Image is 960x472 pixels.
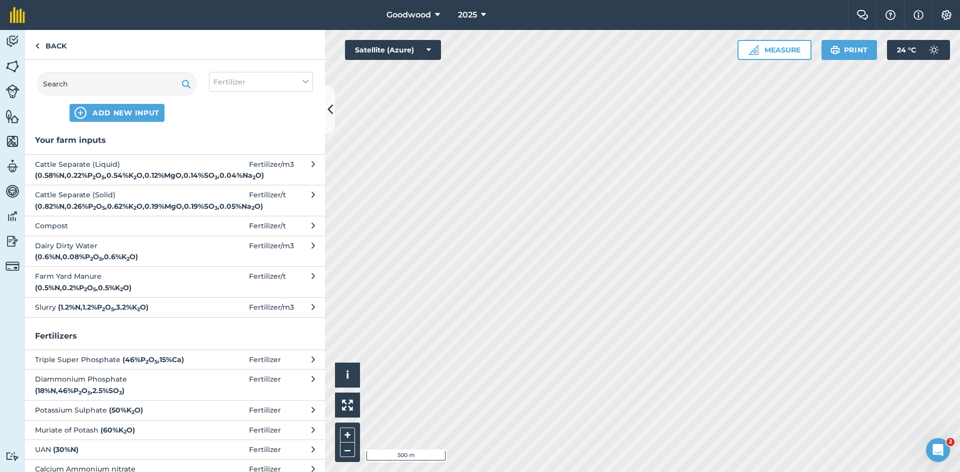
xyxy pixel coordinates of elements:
[93,205,96,211] sub: 2
[946,438,954,446] span: 2
[386,9,431,21] span: Goodwood
[252,174,255,181] sub: 2
[35,220,198,231] span: Compost
[25,400,325,420] button: Potassium Sulphate (50%K2O)Fertilizer
[101,174,104,181] sub: 5
[119,390,122,396] sub: 3
[249,189,286,212] span: Fertilizer / t
[25,154,325,185] button: Cattle Separate (Liquid) (0.58%N,0.22%P2O5,0.54%K2O,0.12%MgO,0.14%SO3,0.04%Na2O)Fertilizer/m3
[830,44,840,56] img: svg+xml;base64,PHN2ZyB4bWxucz0iaHR0cDovL3d3dy53My5vcmcvMjAwMC9zdmciIHdpZHRoPSIxOSIgaGVpZ2h0PSIyNC...
[35,425,198,436] span: Muriate of Potash
[5,234,19,249] img: svg+xml;base64,PD94bWwgdmVyc2lvbj0iMS4wIiBlbmNvZGluZz0idXRmLTgiPz4KPCEtLSBHZW5lcmF0b3I6IEFkb2JlIE...
[25,134,325,147] h3: Your farm inputs
[884,10,896,20] img: A question mark icon
[5,134,19,149] img: svg+xml;base64,PHN2ZyB4bWxucz0iaHR0cDovL3d3dy53My5vcmcvMjAwMC9zdmciIHdpZHRoPSI1NiIgaGVpZ2h0PSI2MC...
[126,256,129,262] sub: 2
[940,10,952,20] img: A cog icon
[69,104,164,122] button: ADD NEW INPUT
[99,256,102,262] sub: 5
[84,286,87,293] sub: 2
[90,256,93,262] sub: 2
[35,283,131,292] strong: ( 0.5 % N , 0.2 % P O , 0.5 % K O )
[5,59,19,74] img: svg+xml;base64,PHN2ZyB4bWxucz0iaHR0cDovL3d3dy53My5vcmcvMjAwMC9zdmciIHdpZHRoPSI1NiIgaGVpZ2h0PSI2MC...
[748,45,758,55] img: Ruler icon
[458,9,477,21] span: 2025
[58,303,148,312] strong: ( 1.2 % N , 1.2 % P O , 3.2 % K O )
[5,259,19,273] img: svg+xml;base64,PD94bWwgdmVyc2lvbj0iMS4wIiBlbmNvZGluZz0idXRmLTgiPz4KPCEtLSBHZW5lcmF0b3I6IEFkb2JlIE...
[154,359,157,365] sub: 5
[92,174,95,181] sub: 2
[25,420,325,440] button: Muriate of Potash (60%K2O)Fertilizer
[209,72,313,92] button: Fertilizer
[856,10,868,20] img: Two speech bubbles overlapping with the left bubble in the forefront
[25,330,325,343] h3: Fertilizers
[897,40,916,60] span: 24 ° C
[35,171,264,180] strong: ( 0.58 % N , 0.22 % P O , 0.54 % K O , 0.12 % MgO , 0.14 % SO , 0.04 % Na O )
[340,443,355,457] button: –
[924,40,944,60] img: svg+xml;base64,PD94bWwgdmVyc2lvbj0iMS4wIiBlbmNvZGluZz0idXRmLTgiPz4KPCEtLSBHZW5lcmF0b3I6IEFkb2JlIE...
[35,444,198,455] span: UAN
[340,428,355,443] button: +
[133,174,136,181] sub: 2
[249,220,286,231] span: Fertilizer / t
[249,159,294,181] span: Fertilizer / m3
[53,445,78,454] strong: ( 30 % N )
[35,386,124,395] strong: ( 18 % N , 46 % P O , 2.5 % SO )
[251,205,254,211] sub: 2
[35,302,198,313] span: Slurry
[35,159,198,181] span: Cattle Separate (Liquid)
[35,252,138,261] strong: ( 0.6 % N , 0.08 % P O , 0.6 % K O )
[25,216,325,235] button: Compost Fertilizer/t
[342,400,353,411] img: Four arrows, one pointing top left, one top right, one bottom right and the last bottom left
[35,240,198,263] span: Dairy Dirty Water
[5,109,19,124] img: svg+xml;base64,PHN2ZyB4bWxucz0iaHR0cDovL3d3dy53My5vcmcvMjAwMC9zdmciIHdpZHRoPSI1NiIgaGVpZ2h0PSI2MC...
[102,306,105,313] sub: 2
[111,306,114,313] sub: 5
[37,72,197,96] input: Search
[93,286,96,293] sub: 5
[35,405,198,416] span: Potassium Sulphate
[926,438,950,462] iframe: Intercom live chat
[35,189,198,212] span: Cattle Separate (Solid)
[78,390,81,396] sub: 2
[25,350,325,369] button: Triple Super Phosphate (46%P2O5,15%Ca)Fertilizer
[913,9,923,21] img: svg+xml;base64,PHN2ZyB4bWxucz0iaHR0cDovL3d3dy53My5vcmcvMjAwMC9zdmciIHdpZHRoPSIxNyIgaGVpZ2h0PSIxNy...
[887,40,950,60] button: 24 °C
[249,240,294,263] span: Fertilizer / m3
[131,409,134,416] sub: 2
[133,205,136,211] sub: 2
[25,266,325,297] button: Farm Yard Manure (0.5%N,0.2%P2O5,0.5%K2O)Fertilizer/t
[120,286,123,293] sub: 2
[25,369,325,400] button: Diammonium Phosphate (18%N,46%P2O5,2.5%SO3)Fertilizer
[249,271,286,293] span: Fertilizer / t
[102,205,105,211] sub: 5
[122,355,184,364] strong: ( 46 % P O , 15 % Ca )
[25,440,325,459] button: UAN (30%N)Fertilizer
[5,452,19,461] img: svg+xml;base64,PD94bWwgdmVyc2lvbj0iMS4wIiBlbmNvZGluZz0idXRmLTgiPz4KPCEtLSBHZW5lcmF0b3I6IEFkb2JlIE...
[100,426,135,435] strong: ( 60 % K O )
[25,297,325,317] button: Slurry (1.2%N,1.2%P2O5,3.2%K2O)Fertilizer/m3
[821,40,877,60] button: Print
[335,363,360,388] button: i
[25,236,325,267] button: Dairy Dirty Water (0.6%N,0.08%P2O5,0.6%K2O)Fertilizer/m3
[35,40,39,52] img: svg+xml;base64,PHN2ZyB4bWxucz0iaHR0cDovL3d3dy53My5vcmcvMjAwMC9zdmciIHdpZHRoPSI5IiBoZWlnaHQ9IjI0Ii...
[5,184,19,199] img: svg+xml;base64,PD94bWwgdmVyc2lvbj0iMS4wIiBlbmNvZGluZz0idXRmLTgiPz4KPCEtLSBHZW5lcmF0b3I6IEFkb2JlIE...
[346,369,349,381] span: i
[5,84,19,98] img: svg+xml;base64,PD94bWwgdmVyc2lvbj0iMS4wIiBlbmNvZGluZz0idXRmLTgiPz4KPCEtLSBHZW5lcmF0b3I6IEFkb2JlIE...
[181,78,191,90] img: svg+xml;base64,PHN2ZyB4bWxucz0iaHR0cDovL3d3dy53My5vcmcvMjAwMC9zdmciIHdpZHRoPSIxOSIgaGVpZ2h0PSIyNC...
[5,209,19,224] img: svg+xml;base64,PD94bWwgdmVyc2lvbj0iMS4wIiBlbmNvZGluZz0idXRmLTgiPz4KPCEtLSBHZW5lcmF0b3I6IEFkb2JlIE...
[92,108,159,118] span: ADD NEW INPUT
[87,390,90,396] sub: 5
[5,159,19,174] img: svg+xml;base64,PD94bWwgdmVyc2lvbj0iMS4wIiBlbmNvZGluZz0idXRmLTgiPz4KPCEtLSBHZW5lcmF0b3I6IEFkb2JlIE...
[137,306,140,313] sub: 2
[249,302,294,313] span: Fertilizer / m3
[213,76,245,87] span: Fertilizer
[5,34,19,49] img: svg+xml;base64,PD94bWwgdmVyc2lvbj0iMS4wIiBlbmNvZGluZz0idXRmLTgiPz4KPCEtLSBHZW5lcmF0b3I6IEFkb2JlIE...
[737,40,811,60] button: Measure
[35,374,198,396] span: Diammonium Phosphate
[109,406,143,415] strong: ( 50 % K O )
[10,7,25,23] img: fieldmargin Logo
[345,40,441,60] button: Satellite (Azure)
[214,174,217,181] sub: 3
[35,202,263,211] strong: ( 0.82 % N , 0.26 % P O , 0.62 % K O , 0.19 % MgO , 0.19 % SO , 0.05 % Na O )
